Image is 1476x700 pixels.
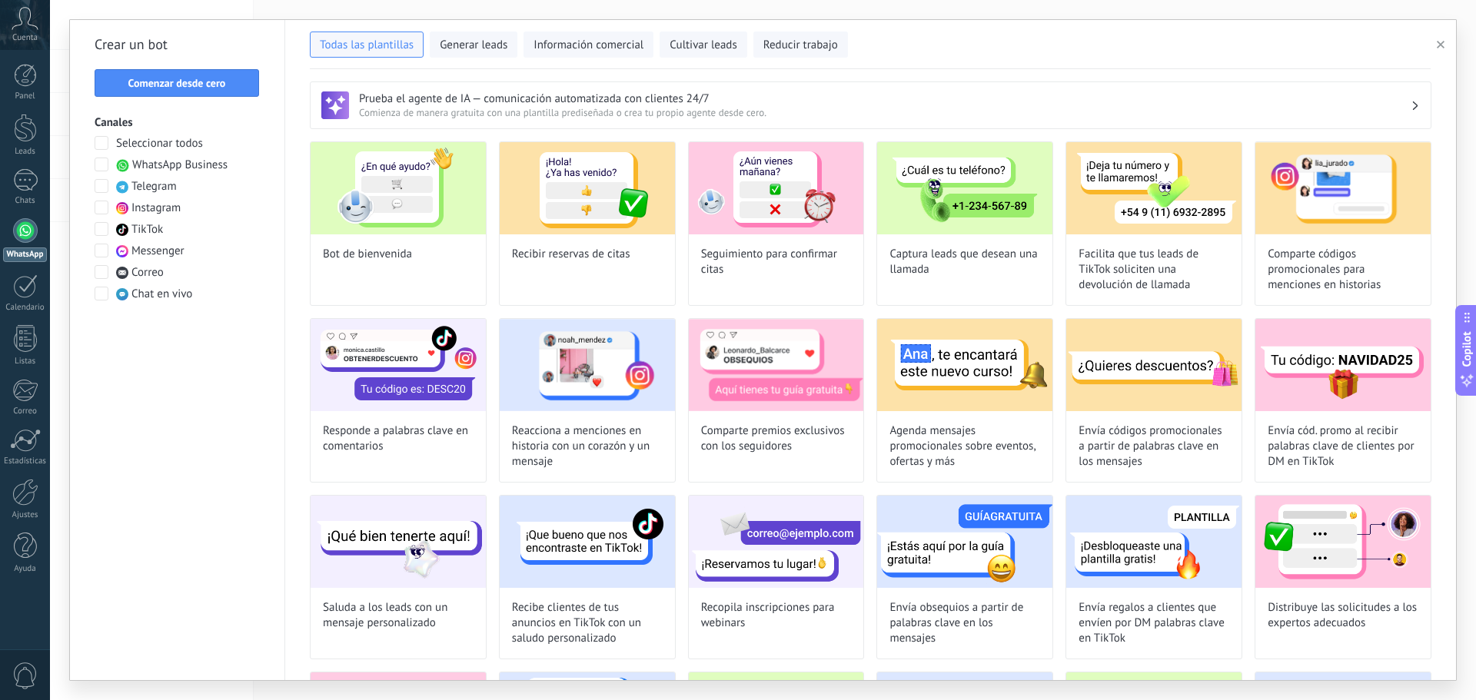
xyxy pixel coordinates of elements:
span: Chat en vivo [131,287,192,302]
img: Comparte premios exclusivos con los seguidores [689,319,864,411]
span: Comenzar desde cero [128,78,226,88]
span: Reducir trabajo [763,38,838,53]
img: Recopila inscripciones para webinars [689,496,864,588]
h3: Canales [95,115,260,130]
h3: Prueba el agente de IA — comunicación automatizada con clientes 24/7 [359,91,1411,106]
img: Distribuye las solicitudes a los expertos adecuados [1255,496,1431,588]
div: Listas [3,357,48,367]
span: TikTok [131,222,163,237]
span: Saluda a los leads con un mensaje personalizado [323,600,474,631]
span: Correo [131,265,164,280]
img: Envía cód. promo al recibir palabras clave de clientes por DM en TikTok [1255,319,1431,411]
span: Todas las plantillas [320,38,414,53]
span: Instagram [131,201,181,216]
div: Ajustes [3,510,48,520]
span: Información comercial [534,38,643,53]
span: Messenger [131,244,184,259]
button: Generar leads [430,32,517,58]
span: Facilita que tus leads de TikTok soliciten una devolución de llamada [1079,247,1229,293]
div: Leads [3,147,48,157]
div: Calendario [3,303,48,313]
div: Estadísticas [3,456,48,466]
span: Telegram [131,179,177,194]
span: Comienza de manera gratuita con una plantilla prediseñada o crea tu propio agente desde cero. [359,106,1411,119]
span: Reacciona a menciones en historia con un corazón y un mensaje [512,423,663,469]
div: Panel [3,91,48,101]
button: Cultivar leads [660,32,746,58]
span: Comparte códigos promocionales para menciones en historias [1268,247,1418,293]
span: Envía códigos promocionales a partir de palabras clave en los mensajes [1079,423,1229,469]
span: Cultivar leads [670,38,736,53]
button: Información comercial [524,32,653,58]
img: Recibir reservas de citas [500,142,675,234]
button: Reducir trabajo [753,32,848,58]
img: Comparte códigos promocionales para menciones en historias [1255,142,1431,234]
img: Envía códigos promocionales a partir de palabras clave en los mensajes [1066,319,1242,411]
span: Envía obsequios a partir de palabras clave en los mensajes [889,600,1040,646]
button: Todas las plantillas [310,32,424,58]
span: Generar leads [440,38,507,53]
span: Responde a palabras clave en comentarios [323,423,474,454]
span: Envía regalos a clientes que envíen por DM palabras clave en TikTok [1079,600,1229,646]
img: Facilita que tus leads de TikTok soliciten una devolución de llamada [1066,142,1242,234]
img: Envía obsequios a partir de palabras clave en los mensajes [877,496,1052,588]
span: WhatsApp Business [132,158,228,173]
span: Copilot [1459,331,1474,367]
span: Comparte premios exclusivos con los seguidores [701,423,852,454]
img: Recibe clientes de tus anuncios en TikTok con un saludo personalizado [500,496,675,588]
div: WhatsApp [3,247,47,262]
span: Distribuye las solicitudes a los expertos adecuados [1268,600,1418,631]
h2: Crear un bot [95,32,260,57]
div: Ayuda [3,564,48,574]
div: Correo [3,406,48,416]
span: Seguimiento para confirmar citas [701,247,852,277]
button: Comenzar desde cero [95,69,259,97]
span: Captura leads que desean una llamada [889,247,1040,277]
span: Recopila inscripciones para webinars [701,600,852,631]
img: Reacciona a menciones en historia con un corazón y un mensaje [500,319,675,411]
span: Cuenta [12,33,38,43]
span: Bot de bienvenida [323,247,412,262]
img: Saluda a los leads con un mensaje personalizado [311,496,486,588]
img: Envía regalos a clientes que envíen por DM palabras clave en TikTok [1066,496,1242,588]
span: Seleccionar todos [116,136,203,151]
span: Envía cód. promo al recibir palabras clave de clientes por DM en TikTok [1268,423,1418,469]
span: Recibir reservas de citas [512,247,630,262]
img: Captura leads que desean una llamada [877,142,1052,234]
span: Recibe clientes de tus anuncios en TikTok con un saludo personalizado [512,600,663,646]
img: Agenda mensajes promocionales sobre eventos, ofertas y más [877,319,1052,411]
div: Chats [3,196,48,206]
img: Responde a palabras clave en comentarios [311,319,486,411]
img: Bot de bienvenida [311,142,486,234]
img: Seguimiento para confirmar citas [689,142,864,234]
span: Agenda mensajes promocionales sobre eventos, ofertas y más [889,423,1040,469]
